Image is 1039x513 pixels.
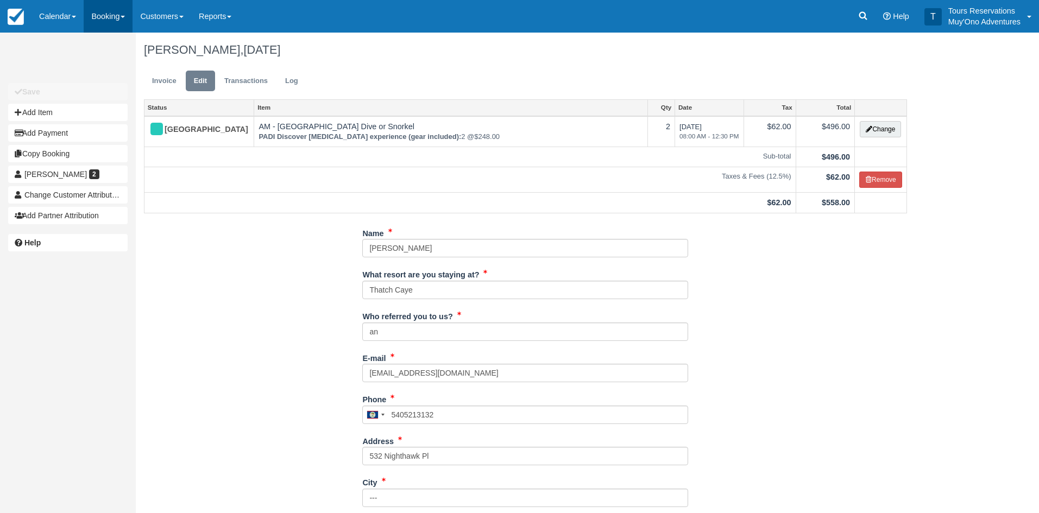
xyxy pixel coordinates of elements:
[826,173,850,181] strong: $62.00
[363,406,388,423] div: Belize: +501
[8,207,128,224] button: Add Partner Attribution
[144,100,254,115] a: Status
[883,12,891,20] i: Help
[362,349,386,364] label: E-mail
[893,12,909,21] span: Help
[474,132,500,141] span: $248.00
[277,71,306,92] a: Log
[648,100,675,115] a: Qty
[362,473,377,489] label: City
[744,116,796,147] td: $62.00
[948,5,1021,16] p: Tours Reservations
[24,191,122,199] span: Change Customer Attribution
[243,43,280,56] span: [DATE]
[149,121,240,138] div: [GEOGRAPHIC_DATA]
[144,71,185,92] a: Invoice
[8,9,24,25] img: checkfront-main-nav-mini-logo.png
[24,170,87,179] span: [PERSON_NAME]
[186,71,215,92] a: Edit
[948,16,1021,27] p: Muy'Ono Adventures
[259,132,643,142] em: 2 @
[8,83,128,100] button: Save
[216,71,276,92] a: Transactions
[744,100,796,115] a: Tax
[924,8,942,26] div: T
[822,198,850,207] strong: $558.00
[767,198,791,207] strong: $62.00
[8,166,128,183] a: [PERSON_NAME] 2
[22,87,40,96] b: Save
[859,172,902,188] button: Remove
[362,224,383,239] label: Name
[860,121,901,137] button: Change
[362,265,479,281] label: What resort are you staying at?
[8,145,128,162] button: Copy Booking
[89,169,99,179] span: 2
[679,123,739,141] span: [DATE]
[796,116,855,147] td: $496.00
[8,234,128,251] a: Help
[822,153,850,161] strong: $496.00
[8,186,128,204] button: Change Customer Attribution
[362,307,452,322] label: Who referred you to us?
[149,151,791,162] em: Sub-total
[675,100,744,115] a: Date
[362,432,394,447] label: Address
[259,132,461,141] strong: PADI Discover Scuba Diving experience (gear included)
[8,104,128,121] button: Add Item
[144,43,907,56] h1: [PERSON_NAME],
[679,132,739,141] em: 08:00 AM - 12:30 PM
[149,172,791,182] em: Taxes & Fees (12.5%)
[647,116,675,147] td: 2
[362,390,386,406] label: Phone
[254,116,647,147] td: AM - [GEOGRAPHIC_DATA] Dive or Snorkel
[8,124,128,142] button: Add Payment
[796,100,855,115] a: Total
[254,100,647,115] a: Item
[24,238,41,247] b: Help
